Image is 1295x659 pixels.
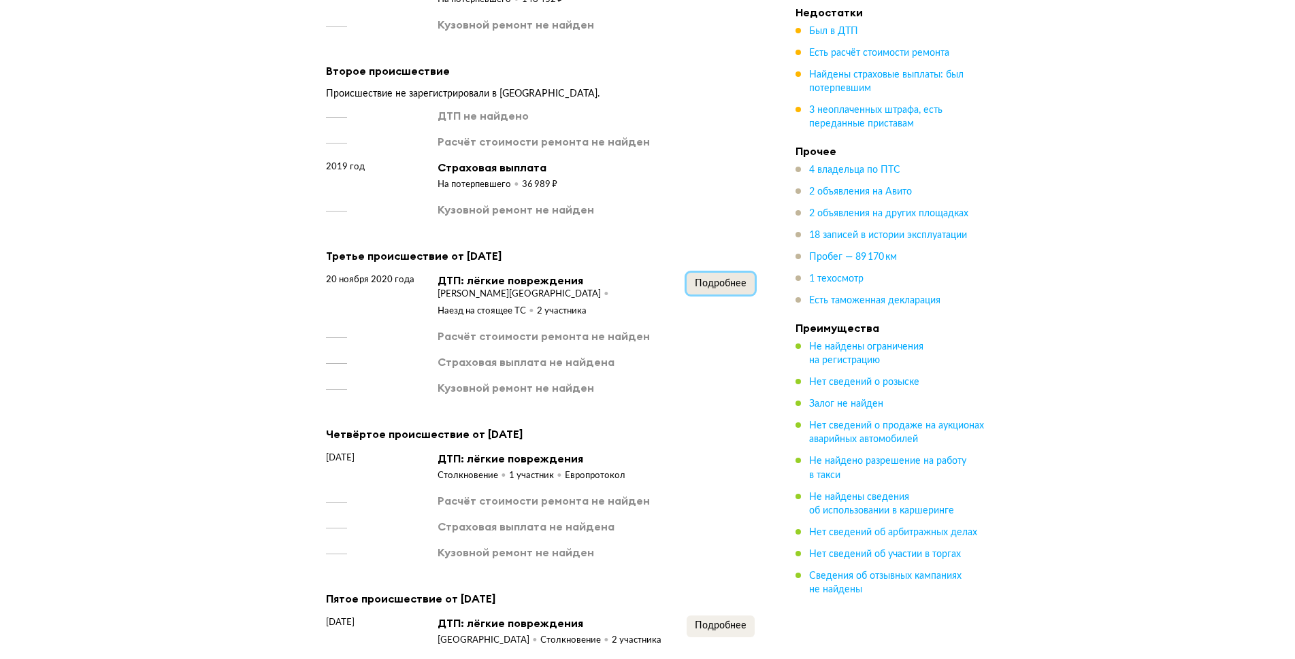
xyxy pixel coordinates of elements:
[695,279,747,288] span: Подробнее
[438,519,614,534] div: Страховая выплата не найдена
[438,615,661,630] div: ДТП: лёгкие повреждения
[809,70,964,93] span: Найдены страховые выплаты: был потерпевшим
[796,321,986,335] h4: Преимущества
[438,354,614,369] div: Страховая выплата не найдена
[540,635,612,647] div: Столкновение
[537,305,587,318] div: 2 участника
[438,305,537,318] div: Наезд на стоящее ТС
[326,247,755,265] div: Третье происшествие от [DATE]
[326,88,755,100] div: Происшествие не зарегистрировали в [GEOGRAPHIC_DATA].
[809,549,961,558] span: Нет сведений об участии в торгах
[438,380,594,395] div: Кузовной ремонт не найден
[809,209,968,218] span: 2 объявления на других площадках
[809,571,962,594] span: Сведения об отзывных кампаниях не найдены
[438,17,594,32] div: Кузовной ремонт не найден
[809,296,940,305] span: Есть таможенная декларация
[809,399,883,409] span: Залог не найден
[438,273,687,288] div: ДТП: лёгкие повреждения
[809,252,897,262] span: Пробег — 89 170 км
[438,635,540,647] div: [GEOGRAPHIC_DATA]
[326,160,365,173] span: 2019 год
[438,493,650,508] div: Расчёт стоимости ремонта не найден
[522,179,557,191] div: 36 989 ₽
[438,202,594,217] div: Кузовной ремонт не найден
[438,451,625,466] div: ДТП: лёгкие повреждения
[438,160,557,175] div: Страховая выплата
[565,470,625,482] div: Европротокол
[326,425,755,443] div: Четвёртое происшествие от [DATE]
[612,635,661,647] div: 2 участника
[809,105,942,129] span: 3 неоплаченных штрафа, есть переданные приставам
[695,621,747,630] span: Подробнее
[809,187,912,197] span: 2 объявления на Авито
[809,342,923,365] span: Не найдены ограничения на регистрацию
[809,231,967,240] span: 18 записей в истории эксплуатации
[809,492,954,515] span: Не найдены сведения об использовании в каршеринге
[809,274,864,284] span: 1 техосмотр
[809,527,977,537] span: Нет сведений об арбитражных делах
[809,456,966,479] span: Не найдено разрешение на работу в такси
[796,144,986,158] h4: Прочее
[326,451,355,464] span: [DATE]
[438,288,612,301] div: [PERSON_NAME][GEOGRAPHIC_DATA]
[326,615,355,629] span: [DATE]
[809,165,900,175] span: 4 владельца по ПТС
[438,328,650,343] div: Расчёт стоимости ремонта не найден
[809,421,984,444] span: Нет сведений о продаже на аукционах аварийных автомобилей
[438,134,650,149] div: Расчёт стоимости ремонта не найден
[809,27,858,36] span: Был в ДТП
[438,545,594,560] div: Кузовной ремонт не найден
[809,48,949,58] span: Есть расчёт стоимости ремонта
[438,108,529,123] div: ДТП не найдено
[438,179,522,191] div: На потерпевшего
[326,590,755,607] div: Пятое происшествие от [DATE]
[438,470,509,482] div: Столкновение
[326,273,414,286] span: 20 ноября 2020 года
[809,377,919,387] span: Нет сведений о розыске
[796,5,986,19] h4: Недостатки
[326,62,755,80] div: Второе происшествие
[687,615,755,637] button: Подробнее
[687,273,755,294] button: Подробнее
[509,470,565,482] div: 1 участник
